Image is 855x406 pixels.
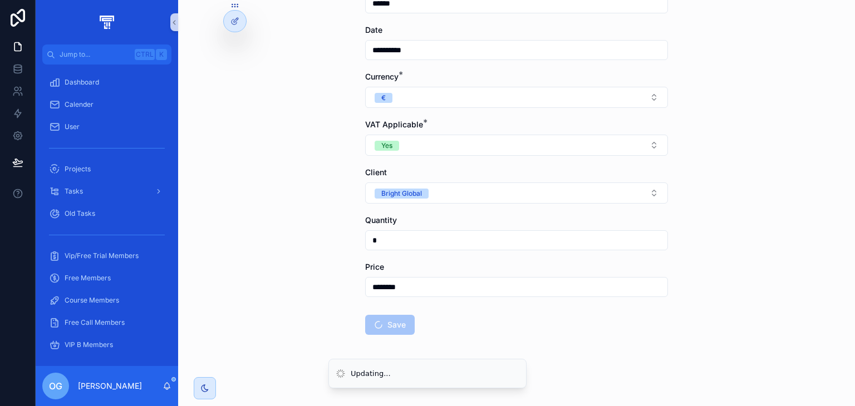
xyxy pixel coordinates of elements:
[65,274,111,283] span: Free Members
[365,262,384,271] span: Price
[49,379,62,393] span: OG
[65,251,139,260] span: Vip/Free Trial Members
[42,117,171,137] a: User
[42,72,171,92] a: Dashboard
[157,50,166,59] span: K
[42,159,171,179] a: Projects
[365,120,423,129] span: VAT Applicable
[42,335,171,355] a: VIP B Members
[42,290,171,310] a: Course Members
[42,268,171,288] a: Free Members
[60,50,130,59] span: Jump to...
[365,87,668,108] button: Select Button
[381,141,392,151] div: Yes
[42,313,171,333] a: Free Call Members
[36,65,178,366] div: scrollable content
[42,95,171,115] a: Calender
[65,209,95,218] span: Old Tasks
[135,49,155,60] span: Ctrl
[365,135,668,156] button: Select Button
[42,246,171,266] a: Vip/Free Trial Members
[365,25,382,34] span: Date
[365,72,399,81] span: Currency
[42,181,171,201] a: Tasks
[78,380,142,392] p: [PERSON_NAME]
[381,189,422,199] div: Bright Global
[351,368,391,379] div: Updating...
[65,100,94,109] span: Calender
[65,122,80,131] span: User
[42,44,171,65] button: Jump to...CtrlK
[365,167,387,177] span: Client
[381,93,386,103] div: €
[97,13,116,31] img: App logo
[65,78,99,87] span: Dashboard
[365,215,397,225] span: Quantity
[65,187,83,196] span: Tasks
[65,318,125,327] span: Free Call Members
[65,340,113,349] span: VIP B Members
[65,296,119,305] span: Course Members
[42,204,171,224] a: Old Tasks
[65,165,91,174] span: Projects
[365,182,668,204] button: Select Button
